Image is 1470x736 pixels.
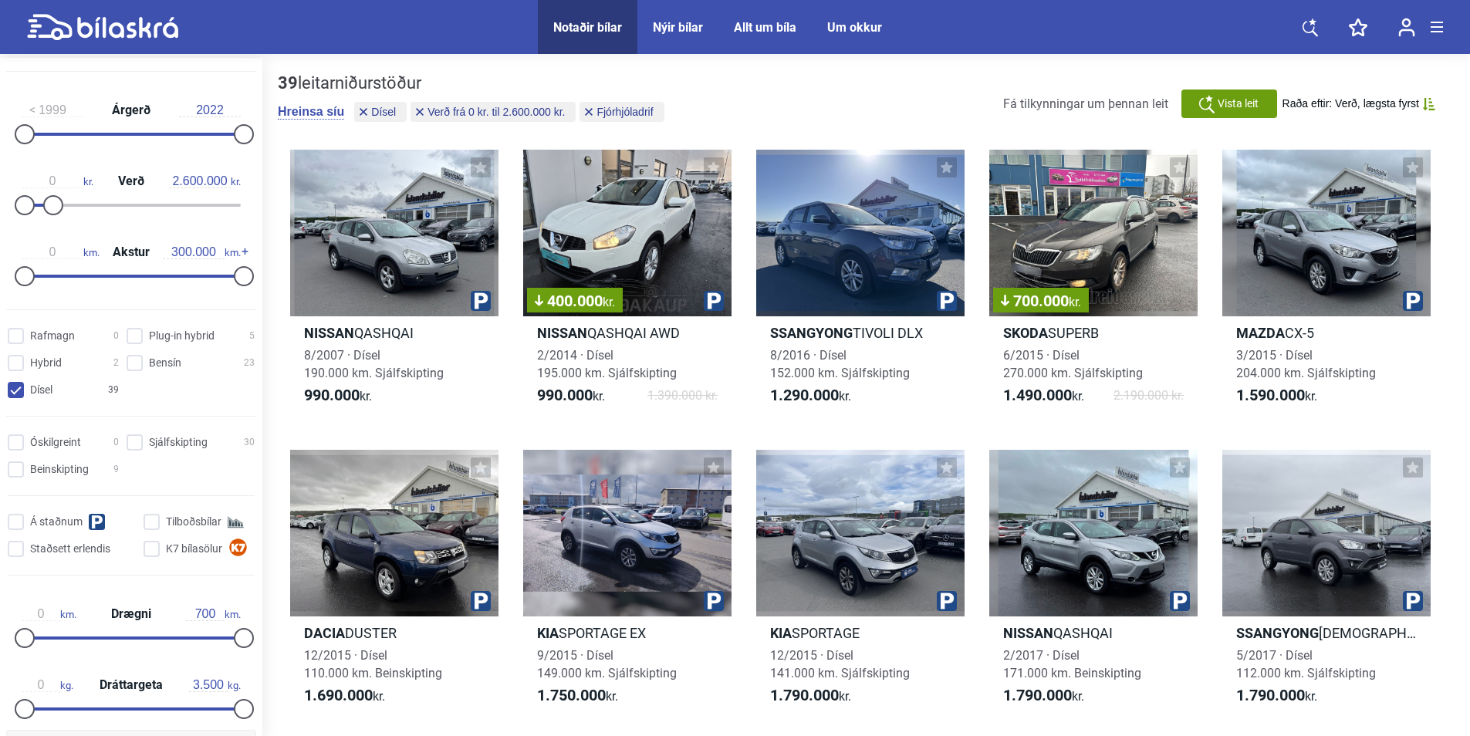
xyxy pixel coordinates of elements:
[553,20,622,35] a: Notaðir bílar
[1003,687,1084,705] span: kr.
[653,20,703,35] a: Nýir bílar
[411,102,576,122] button: Verð frá 0 kr. til 2.600.000 kr.
[770,386,839,404] b: 1.290.000
[113,355,119,371] span: 2
[1170,591,1190,611] img: parking.png
[647,387,718,405] span: 1.390.000 kr.
[756,450,965,719] a: KiaSPORTAGE12/2015 · Dísel141.000 km. Sjálfskipting1.790.000kr.
[989,324,1198,342] h2: SUPERB
[113,328,119,344] span: 0
[290,624,498,642] h2: DUSTER
[22,174,93,188] span: kr.
[989,150,1198,419] a: 700.000kr.SkodaSUPERB6/2015 · Dísel270.000 km. Sjálfskipting1.490.000kr.2.190.000 kr.
[1003,387,1084,405] span: kr.
[523,324,732,342] h2: QASHQAI AWD
[1003,625,1053,641] b: Nissan
[163,245,241,259] span: km.
[1003,648,1141,680] span: 2/2017 · Dísel 171.000 km. Beinskipting
[108,104,154,116] span: Árgerð
[1236,325,1285,341] b: Mazda
[244,434,255,451] span: 30
[537,686,606,704] b: 1.750.000
[290,450,498,719] a: DaciaDUSTER12/2015 · Dísel110.000 km. Beinskipting1.690.000kr.
[1113,387,1184,405] span: 2.190.000 kr.
[989,450,1198,719] a: NissanQASHQAI2/2017 · Dísel171.000 km. Beinskipting1.790.000kr.
[770,687,851,705] span: kr.
[166,514,221,530] span: Tilboðsbílar
[113,461,119,478] span: 9
[1222,324,1431,342] h2: CX-5
[113,434,119,451] span: 0
[22,245,100,259] span: km.
[1222,450,1431,719] a: Ssangyong[DEMOGRAPHIC_DATA]5/2017 · Dísel112.000 km. Sjálfskipting1.790.000kr.
[1403,291,1423,311] img: parking.png
[149,355,181,371] span: Bensín
[770,348,910,380] span: 8/2016 · Dísel 152.000 km. Sjálfskipting
[304,387,372,405] span: kr.
[30,541,110,557] span: Staðsett erlendis
[30,434,81,451] span: Óskilgreint
[603,295,615,309] span: kr.
[937,591,957,611] img: parking.png
[770,686,839,704] b: 1.790.000
[1236,348,1376,380] span: 3/2015 · Dísel 204.000 km. Sjálfskipting
[1003,348,1143,380] span: 6/2015 · Dísel 270.000 km. Sjálfskipting
[596,106,653,117] span: Fjórhjóladrif
[734,20,796,35] a: Allt um bíla
[186,607,241,621] span: km.
[22,607,76,621] span: km.
[30,382,52,398] span: Dísel
[1236,648,1376,680] span: 5/2017 · Dísel 112.000 km. Sjálfskipting
[537,387,605,405] span: kr.
[304,348,444,380] span: 8/2007 · Dísel 190.000 km. Sjálfskipting
[107,608,155,620] span: Drægni
[704,591,724,611] img: parking.png
[1282,97,1435,110] button: Raða eftir: Verð, lægsta fyrst
[770,387,851,405] span: kr.
[523,150,732,419] a: 400.000kr.NissanQASHQAI AWD2/2014 · Dísel195.000 km. Sjálfskipting990.000kr.1.390.000 kr.
[989,624,1198,642] h2: QASHQAI
[30,514,83,530] span: Á staðnum
[304,648,442,680] span: 12/2015 · Dísel 110.000 km. Beinskipting
[114,175,148,187] span: Verð
[30,461,89,478] span: Beinskipting
[1236,386,1305,404] b: 1.590.000
[1069,295,1081,309] span: kr.
[304,686,373,704] b: 1.690.000
[371,106,396,117] span: Dísel
[471,291,491,311] img: parking.png
[1236,687,1317,705] span: kr.
[937,291,957,311] img: parking.png
[580,102,664,122] button: Fjórhjóladrif
[1003,96,1168,111] span: Fá tilkynningar um þennan leit
[244,355,255,371] span: 23
[109,246,154,258] span: Akstur
[1222,150,1431,419] a: MazdaCX-53/2015 · Dísel204.000 km. Sjálfskipting1.590.000kr.
[537,386,593,404] b: 990.000
[1003,386,1072,404] b: 1.490.000
[535,293,615,309] span: 400.000
[1003,325,1048,341] b: Skoda
[166,541,222,557] span: K7 bílasölur
[1218,96,1259,112] span: Vista leit
[756,624,965,642] h2: SPORTAGE
[278,104,344,120] button: Hreinsa síu
[1001,293,1081,309] span: 700.000
[189,678,241,692] span: kg.
[471,591,491,611] img: parking.png
[537,625,559,641] b: Kia
[304,687,385,705] span: kr.
[1403,591,1423,611] img: parking.png
[1222,624,1431,642] h2: [DEMOGRAPHIC_DATA]
[827,20,882,35] a: Um okkur
[1236,625,1319,641] b: Ssangyong
[770,325,853,341] b: Ssangyong
[304,325,354,341] b: Nissan
[537,687,618,705] span: kr.
[249,328,255,344] span: 5
[149,328,215,344] span: Plug-in hybrid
